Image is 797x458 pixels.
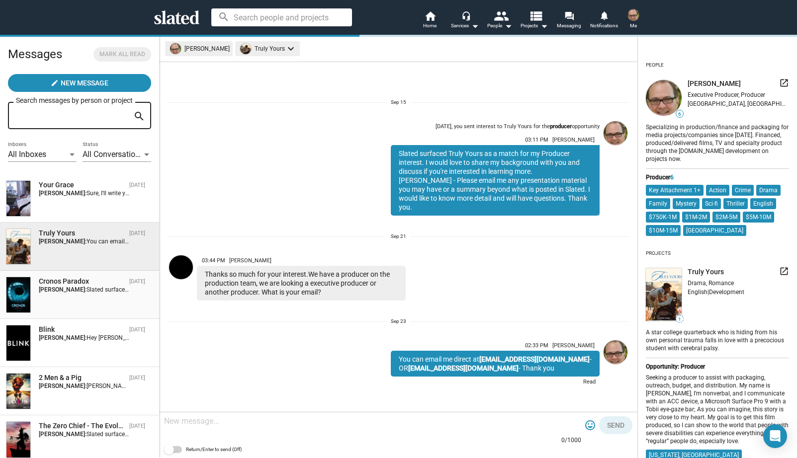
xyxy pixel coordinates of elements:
span: Home [423,20,437,32]
span: Me [630,20,637,32]
div: Seeking a producer to assist with packaging, outreach, budget, and distribution. My name is [PERS... [646,374,789,446]
mat-chip: $1M-2M [682,212,710,223]
mat-icon: notifications [599,10,609,20]
mat-icon: launch [779,78,789,88]
time: [DATE] [129,230,145,236]
div: Open Intercom Messenger [763,424,787,448]
img: John Foster [604,340,627,364]
div: [GEOGRAPHIC_DATA], [GEOGRAPHIC_DATA], [GEOGRAPHIC_DATA] [688,100,789,107]
a: John Foster [602,338,629,391]
mat-chip: Action [706,185,729,196]
span: Return/Enter to send (Off) [186,444,242,456]
img: 2 Men & a Pig [6,374,30,409]
mat-icon: home [424,10,436,22]
button: New Message [8,74,151,92]
img: undefined [646,80,682,116]
span: | [708,289,709,296]
div: Thanks so much for your interest.We have a producer on the production team, we are looking a exec... [197,266,406,301]
span: 1 [676,316,683,322]
mat-chip: Sci-fi [702,198,721,209]
span: All Inboxes [8,150,46,159]
img: Cronos Paradox [6,277,30,312]
mat-hint: 0/1000 [561,437,581,445]
span: English [688,289,708,296]
div: A star college quarterback who is hiding from his own personal trauma falls in love with a precoc... [646,327,789,353]
span: Development [709,289,744,296]
mat-chip: Family [646,198,670,209]
img: John Foster [627,9,639,21]
strong: [PERSON_NAME]: [39,238,87,245]
div: Executive Producer, Producer [688,91,789,98]
mat-chip: $2M-5M [712,212,740,223]
a: [EMAIL_ADDRESS][DOMAIN_NAME] [408,364,519,372]
h2: Messages [8,42,62,66]
time: [DATE] [129,182,145,188]
mat-icon: search [133,109,145,124]
button: John FosterMe [621,7,645,33]
strong: [PERSON_NAME]: [39,431,87,438]
img: John Foster [604,121,627,145]
div: People [646,58,664,72]
img: Your Grace [6,181,30,216]
div: Read [391,377,600,389]
img: Jessica Frew [169,255,193,279]
strong: producer [550,123,572,130]
a: Messaging [552,10,587,32]
mat-icon: forum [564,11,574,20]
button: Mark all read [93,47,151,62]
mat-icon: people [493,8,508,23]
span: Notifications [590,20,618,32]
div: 2 Men & a Pig [39,373,125,382]
input: Search people and projects [211,8,352,26]
strong: [PERSON_NAME]: [39,286,87,293]
div: [DATE], you sent interest to Truly Yours for the opportunity [436,123,600,131]
span: [PERSON_NAME] [552,137,595,143]
mat-icon: create [51,79,59,87]
img: undefined [646,268,682,321]
mat-chip: Mystery [673,198,700,209]
mat-icon: headset_mic [461,11,470,20]
mat-chip: [GEOGRAPHIC_DATA] [683,225,746,236]
span: 02:33 PM [525,342,548,349]
mat-icon: arrow_drop_down [502,20,514,32]
img: Truly Yours [6,229,30,264]
span: Messaging [557,20,581,32]
div: Truly Yours [39,229,125,238]
a: Home [413,10,447,32]
time: [DATE] [129,278,145,285]
mat-chip: Crime [732,185,754,196]
mat-icon: arrow_drop_down [538,20,550,32]
img: The Zero Chief - The Evolution of Two Spirits [6,422,30,457]
span: Mark all read [99,49,145,60]
mat-icon: tag_faces [584,419,596,431]
div: The Zero Chief - The Evolution of Two Spirits [39,421,125,431]
div: Your Grace [39,180,125,190]
span: New Message [61,74,108,92]
mat-chip: English [750,198,776,209]
div: Slated surfaced Truly Yours as a match for my Producer interest. I would love to share my backgro... [391,145,600,216]
div: People [487,20,512,32]
button: Projects [517,10,552,32]
span: All Conversations [83,150,144,159]
mat-chip: Thriller [723,198,748,209]
div: Blink [39,325,125,334]
span: 6 [676,111,683,117]
a: Jessica Frew [167,253,195,303]
span: You can email me direct at [EMAIL_ADDRESS][DOMAIN_NAME] - OR [EMAIL_ADDRESS][DOMAIN_NAME] - Thank... [87,238,393,245]
a: John Foster [602,119,629,218]
mat-icon: view_list [528,8,542,23]
mat-icon: arrow_drop_down [469,20,481,32]
div: Services [451,20,479,32]
span: 03:11 PM [525,137,548,143]
div: Specializing in production/finance and packaging for media projects/companies since [DATE]. Finan... [646,122,789,163]
mat-chip: Drama [756,185,781,196]
img: Blink [6,325,30,361]
button: Send [599,416,632,434]
span: Slated surfaced Cronos Paradox as a match for my Executive Producer interest. I would love to sha... [87,286,555,293]
button: Services [447,10,482,32]
span: 03:44 PM [202,257,225,264]
div: Cronos Paradox [39,277,125,286]
span: Send [607,416,624,434]
div: You can email me direct at - OR - Thank you [391,351,600,377]
mat-chip: $10M-15M [646,225,681,236]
